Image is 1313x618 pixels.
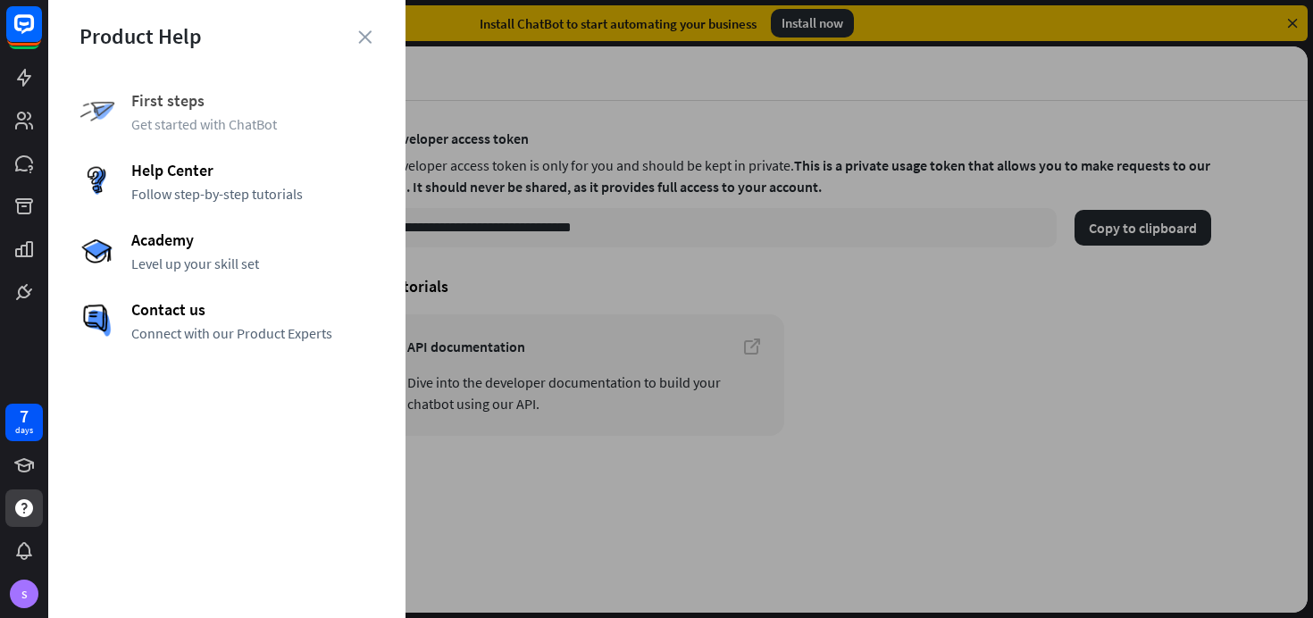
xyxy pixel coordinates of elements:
span: Level up your skill set [131,255,374,272]
span: Help Center [131,160,374,180]
span: Follow step-by-step tutorials [131,185,374,203]
i: close [358,30,372,44]
span: Connect with our Product Experts [131,324,374,342]
span: Get started with ChatBot [131,115,374,133]
div: days [15,424,33,437]
span: Academy [131,230,374,250]
div: Product Help [79,22,374,50]
span: Contact us [131,299,374,320]
button: Open LiveChat chat widget [14,7,68,61]
a: 7 days [5,404,43,441]
div: S [10,580,38,608]
div: 7 [20,408,29,424]
span: First steps [131,90,374,111]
